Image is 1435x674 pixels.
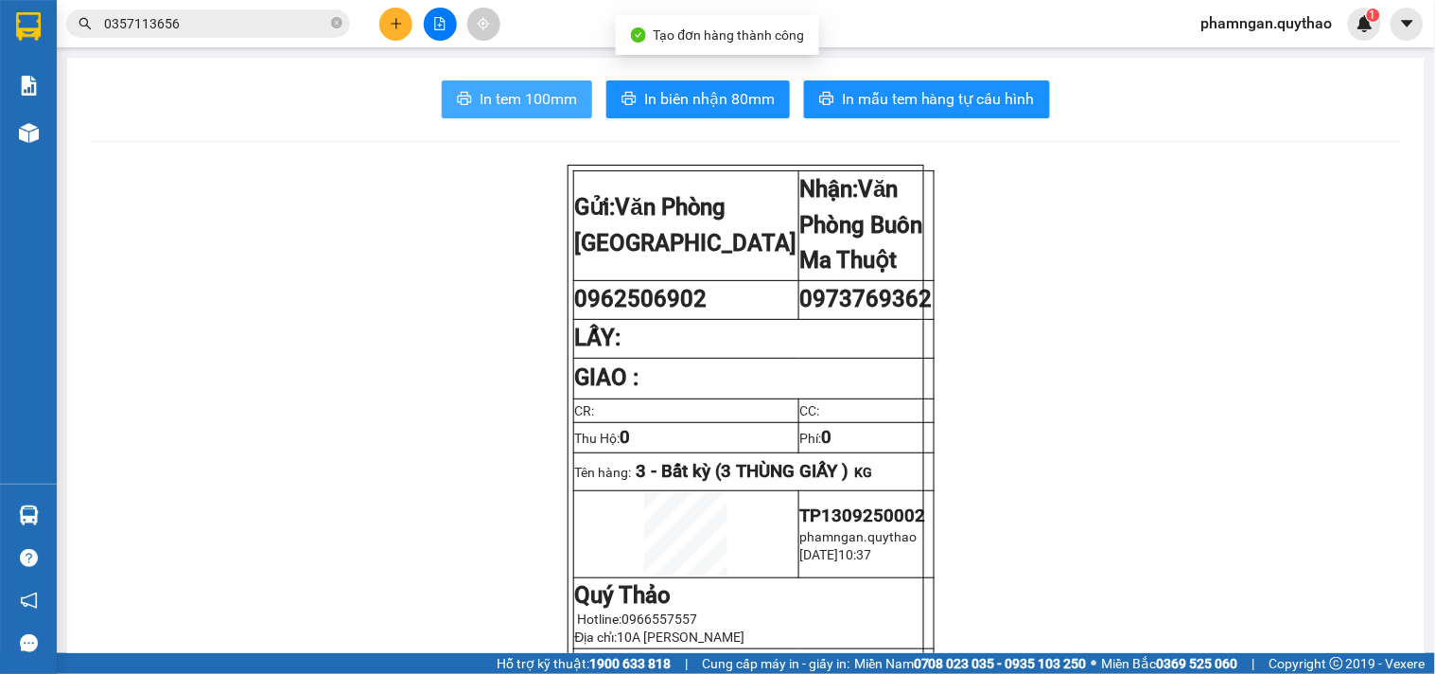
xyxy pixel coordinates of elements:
strong: Quý Thảo [575,582,672,609]
span: 1 [1370,9,1376,22]
strong: 1900 633 818 [589,656,671,671]
span: In biên nhận 80mm [644,87,775,111]
span: message [20,634,38,652]
span: | [1252,653,1255,674]
span: DĐ: [221,121,249,141]
img: warehouse-icon [19,505,39,525]
td: Phát triển bởi [DOMAIN_NAME] [573,648,934,673]
span: Cung cấp máy in - giấy in: [702,653,849,674]
span: 0 [822,427,832,448]
span: copyright [1330,657,1343,670]
td: Thu Hộ: [573,422,798,452]
img: warehouse-icon [19,123,39,143]
span: In mẫu tem hàng tự cấu hình [842,87,1035,111]
span: [DATE] [800,547,839,562]
sup: 1 [1367,9,1380,22]
span: Địa chỉ: [575,630,745,645]
span: plus [390,17,403,30]
button: plus [379,8,412,41]
span: check-circle [631,27,646,43]
span: 0 [621,427,631,448]
strong: GIAO : [575,364,639,391]
span: phamngan.quythao [1186,11,1348,35]
span: notification [20,592,38,610]
span: Hotline: [578,612,698,627]
span: printer [819,91,834,109]
img: icon-new-feature [1356,15,1374,32]
span: file-add [433,17,446,30]
span: caret-down [1399,15,1416,32]
span: 3 - Bất kỳ (3 THÙNG GIẤY ) [637,461,849,482]
div: Sông Hinh [221,16,354,62]
strong: 0708 023 035 - 0935 103 250 [914,656,1087,671]
img: solution-icon [19,76,39,96]
button: aim [467,8,500,41]
span: Hỗ trợ kỹ thuật: [497,653,671,674]
span: search [79,17,92,30]
span: Gửi: [16,18,45,38]
span: Miền Bắc [1102,653,1238,674]
span: Miền Nam [854,653,1087,674]
img: logo-vxr [16,12,41,41]
p: Tên hàng: [575,461,933,482]
span: CX EABAR [221,111,311,177]
span: printer [457,91,472,109]
span: 0962506902 [575,286,708,312]
span: 10A [PERSON_NAME] [618,630,745,645]
button: printerIn tem 100mm [442,80,592,118]
span: Nhận: [221,18,267,38]
strong: Nhận: [800,176,923,274]
td: Phí: [798,422,934,452]
span: 10:37 [839,547,872,562]
span: close-circle [331,17,342,28]
strong: LẤY: [575,325,621,351]
strong: 0369 525 060 [1157,656,1238,671]
span: close-circle [331,15,342,33]
button: printerIn mẫu tem hàng tự cấu hình [804,80,1050,118]
div: 0392462147 [16,62,208,88]
span: 0973769362 [800,286,933,312]
button: file-add [424,8,457,41]
span: Văn Phòng [GEOGRAPHIC_DATA] [575,194,797,257]
span: KG [855,465,873,480]
span: Tạo đơn hàng thành công [654,27,805,43]
span: In tem 100mm [480,87,577,111]
button: caret-down [1391,8,1424,41]
span: printer [621,91,637,109]
span: phamngan.quythao [800,529,918,544]
div: 0963073238 [221,84,354,111]
span: TP1309250002 [800,505,926,526]
td: CC: [798,399,934,422]
span: ⚪️ [1092,660,1097,667]
td: CR: [573,399,798,422]
input: Tìm tên, số ĐT hoặc mã đơn [104,13,327,34]
span: question-circle [20,549,38,567]
div: QUỲNH [221,62,354,84]
button: printerIn biên nhận 80mm [606,80,790,118]
div: Văn Phòng [GEOGRAPHIC_DATA] [16,16,208,62]
strong: Gửi: [575,194,797,257]
span: | [685,653,688,674]
span: Văn Phòng Buôn Ma Thuột [800,176,923,274]
span: aim [477,17,490,30]
span: 0966557557 [622,612,698,627]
